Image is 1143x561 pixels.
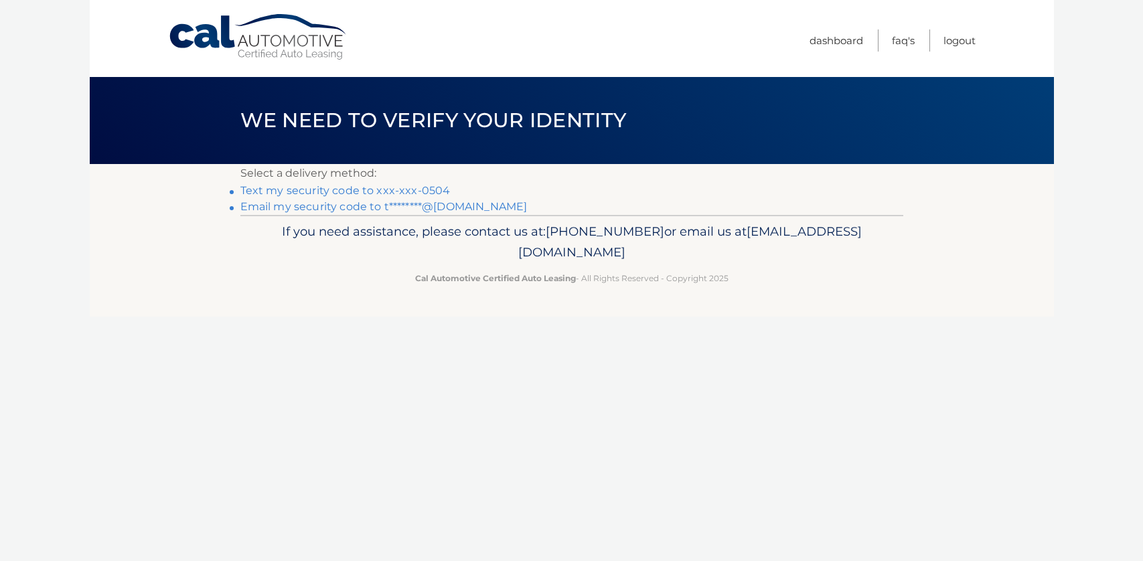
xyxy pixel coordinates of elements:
[240,164,903,183] p: Select a delivery method:
[415,273,576,283] strong: Cal Automotive Certified Auto Leasing
[546,224,664,239] span: [PHONE_NUMBER]
[810,29,863,52] a: Dashboard
[943,29,976,52] a: Logout
[249,271,895,285] p: - All Rights Reserved - Copyright 2025
[240,200,528,213] a: Email my security code to t********@[DOMAIN_NAME]
[240,108,627,133] span: We need to verify your identity
[892,29,915,52] a: FAQ's
[249,221,895,264] p: If you need assistance, please contact us at: or email us at
[168,13,349,61] a: Cal Automotive
[240,184,451,197] a: Text my security code to xxx-xxx-0504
